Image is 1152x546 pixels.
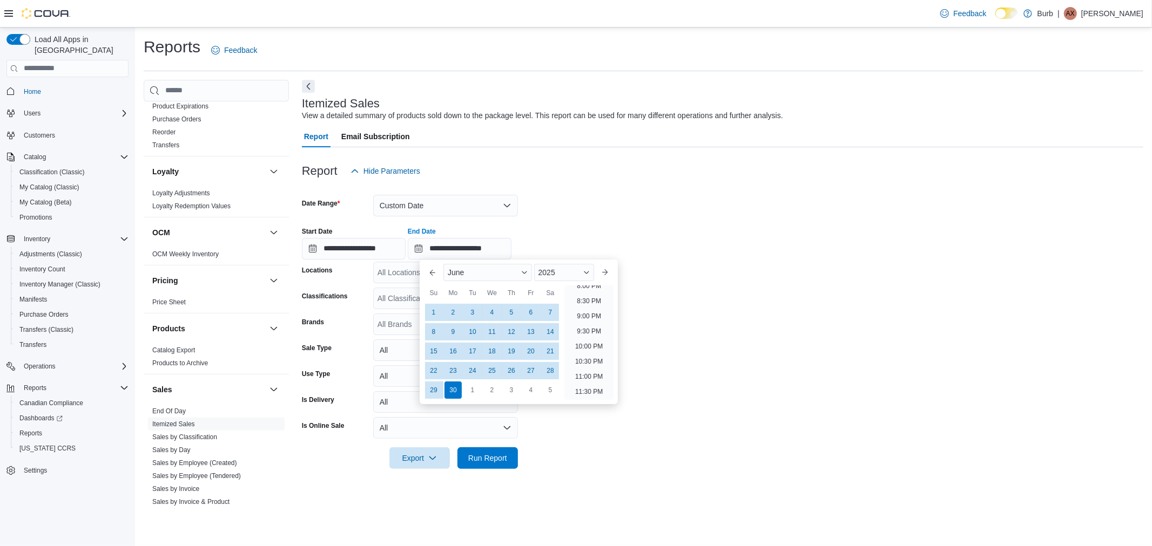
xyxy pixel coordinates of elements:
[953,8,986,19] span: Feedback
[464,284,481,302] div: Tu
[24,235,50,243] span: Inventory
[15,196,129,209] span: My Catalog (Beta)
[152,359,208,367] a: Products to Archive
[152,115,201,123] a: Purchase Orders
[19,151,129,163] span: Catalog
[596,264,614,281] button: Next month
[302,370,330,378] label: Use Type
[571,340,607,353] li: 10:00 PM
[15,181,129,194] span: My Catalog (Classic)
[152,359,208,367] span: Products to Archive
[15,427,129,440] span: Reports
[15,166,129,179] span: Classification (Classic)
[1057,7,1060,20] p: |
[19,464,51,477] a: Settings
[11,426,133,441] button: Reports
[19,129,59,142] a: Customers
[152,346,195,354] span: Catalog Export
[152,446,191,454] a: Sales by Day
[11,307,133,322] button: Purchase Orders
[19,399,83,407] span: Canadian Compliance
[522,304,540,321] div: day-6
[152,484,199,493] span: Sales by Invoice
[152,510,204,519] span: Sales by Location
[144,344,289,374] div: Products
[483,362,501,379] div: day-25
[19,168,85,176] span: Classification (Classic)
[152,459,237,467] a: Sales by Employee (Created)
[571,355,607,368] li: 10:30 PM
[15,412,67,425] a: Dashboards
[302,199,340,208] label: Date Range
[443,264,532,281] div: Button. Open the month selector. June is currently selected.
[15,323,78,336] a: Transfers (Classic)
[425,381,442,399] div: day-29
[152,103,208,110] a: Product Expirations
[522,381,540,399] div: day-4
[30,34,129,56] span: Load All Apps in [GEOGRAPHIC_DATA]
[995,8,1018,19] input: Dark Mode
[572,325,605,338] li: 9:30 PM
[425,362,442,379] div: day-22
[425,323,442,340] div: day-8
[24,153,46,161] span: Catalog
[152,250,219,258] a: OCM Weekly Inventory
[15,338,129,351] span: Transfers
[15,308,73,321] a: Purchase Orders
[483,323,501,340] div: day-11
[302,238,406,260] input: Press the down key to open a popover containing a calendar.
[19,360,60,373] button: Operations
[15,412,129,425] span: Dashboards
[2,462,133,478] button: Settings
[152,472,241,480] span: Sales by Employee (Tendered)
[572,310,605,323] li: 9:00 PM
[152,407,186,415] span: End Of Day
[15,442,80,455] a: [US_STATE] CCRS
[19,128,129,142] span: Customers
[522,323,540,340] div: day-13
[542,284,559,302] div: Sa
[302,266,333,275] label: Locations
[483,381,501,399] div: day-2
[152,446,191,454] span: Sales by Day
[11,411,133,426] a: Dashboards
[11,210,133,225] button: Promotions
[24,384,46,392] span: Reports
[408,238,511,260] input: Press the down key to enter a popover containing a calendar. Press the escape key to close the po...
[396,447,443,469] span: Export
[267,274,280,287] button: Pricing
[444,304,462,321] div: day-2
[572,279,605,292] li: 8:00 PM
[24,466,47,475] span: Settings
[1038,7,1054,20] p: Burb
[19,381,51,394] button: Reports
[534,264,595,281] div: Button. Open the year selector. 2025 is currently selected.
[483,343,501,360] div: day-18
[152,459,237,467] span: Sales by Employee (Created)
[2,231,133,247] button: Inventory
[15,397,87,409] a: Canadian Compliance
[19,85,129,98] span: Home
[542,362,559,379] div: day-28
[522,343,540,360] div: day-20
[444,323,462,340] div: day-9
[11,277,133,292] button: Inventory Manager (Classic)
[152,323,185,334] h3: Products
[19,198,72,207] span: My Catalog (Beta)
[144,187,289,217] div: Loyalty
[152,420,195,428] span: Itemized Sales
[152,115,201,124] span: Purchase Orders
[302,165,338,178] h3: Report
[11,247,133,262] button: Adjustments (Classic)
[11,395,133,411] button: Canadian Compliance
[152,102,208,111] span: Product Expirations
[152,420,195,428] a: Itemized Sales
[2,149,133,165] button: Catalog
[19,280,100,289] span: Inventory Manager (Classic)
[503,381,520,399] div: day-3
[15,442,129,455] span: Washington CCRS
[572,295,605,308] li: 8:30 PM
[15,397,129,409] span: Canadian Compliance
[152,275,265,286] button: Pricing
[503,304,520,321] div: day-5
